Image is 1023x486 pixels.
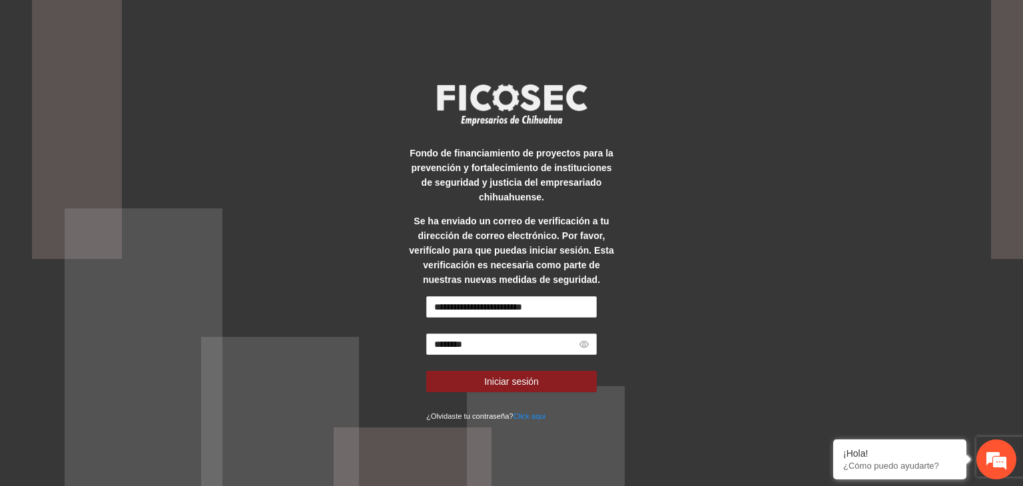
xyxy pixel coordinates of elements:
[409,216,613,285] strong: Se ha enviado un correo de verificación a tu dirección de correo electrónico. Por favor, verifíca...
[410,148,613,202] strong: Fondo de financiamiento de proyectos para la prevención y fortalecimiento de instituciones de seg...
[843,461,956,471] p: ¿Cómo puedo ayudarte?
[428,80,595,129] img: logo
[426,371,597,392] button: Iniciar sesión
[579,340,589,349] span: eye
[426,412,545,420] small: ¿Olvidaste tu contraseña?
[843,448,956,459] div: ¡Hola!
[484,374,539,389] span: Iniciar sesión
[513,412,546,420] a: Click aqui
